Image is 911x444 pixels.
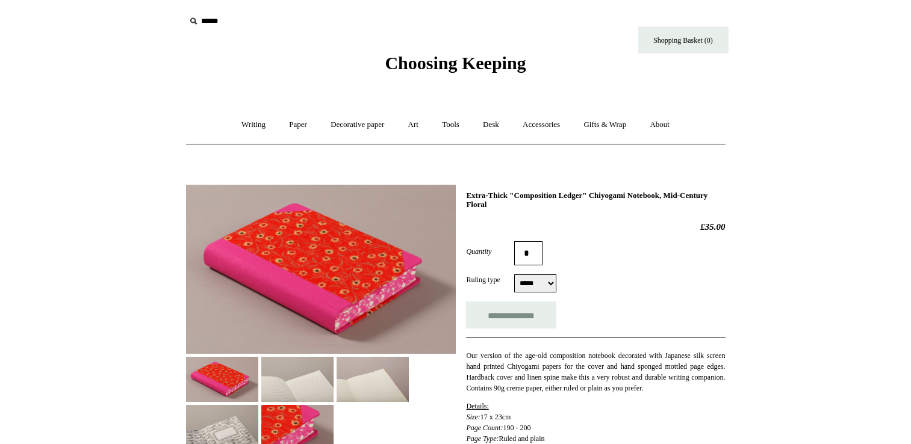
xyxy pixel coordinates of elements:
h1: Extra-Thick "Composition Ledger" Chiyogami Notebook, Mid-Century Floral [466,191,725,209]
label: Quantity [466,246,514,257]
a: Writing [231,109,276,141]
a: Choosing Keeping [385,63,526,71]
img: Extra-Thick "Composition Ledger" Chiyogami Notebook, Mid-Century Floral [337,357,409,402]
h2: £35.00 [466,221,725,232]
a: Art [397,109,429,141]
a: Desk [472,109,510,141]
span: 17 x 23cm [480,413,511,421]
a: Tools [431,109,470,141]
span: Details: [466,402,488,410]
span: Our version of the age-old composition notebook decorated with Japanese silk screen hand printed ... [466,351,725,392]
em: Page Count: [466,424,503,432]
img: Extra-Thick "Composition Ledger" Chiyogami Notebook, Mid-Century Floral [261,357,334,402]
a: Accessories [512,109,571,141]
a: About [639,109,680,141]
a: Paper [278,109,318,141]
span: Ruled and plain [499,434,545,443]
a: Decorative paper [320,109,395,141]
img: Extra-Thick "Composition Ledger" Chiyogami Notebook, Mid-Century Floral [186,185,456,354]
label: Ruling type [466,274,514,285]
img: Extra-Thick "Composition Ledger" Chiyogami Notebook, Mid-Century Floral [186,357,258,402]
em: Page Type: [466,434,499,443]
a: Gifts & Wrap [573,109,637,141]
em: Size: [466,413,480,421]
span: Choosing Keeping [385,53,526,73]
a: Shopping Basket (0) [638,26,729,54]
